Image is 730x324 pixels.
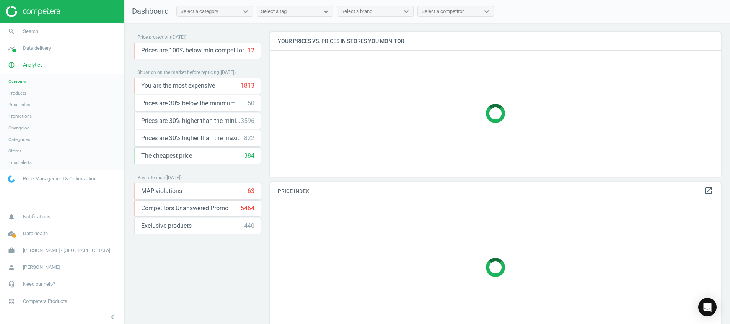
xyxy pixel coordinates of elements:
[170,34,186,40] span: ( [DATE] )
[248,187,254,195] div: 63
[341,8,372,15] div: Select a brand
[270,182,721,200] h4: Price Index
[4,209,19,224] i: notifications
[4,24,19,39] i: search
[141,187,182,195] span: MAP violations
[137,175,165,180] span: Pay attention
[4,226,19,241] i: cloud_done
[4,260,19,275] i: person
[141,99,236,108] span: Prices are 30% below the minimum
[137,70,219,75] span: Situation on the market before repricing
[8,79,27,85] span: Overview
[704,186,713,195] i: open_in_new
[132,7,169,16] span: Dashboard
[248,46,254,55] div: 12
[8,175,15,183] img: wGWNvw8QSZomAAAAABJRU5ErkJggg==
[4,41,19,56] i: timeline
[141,82,215,90] span: You are the most expensive
[141,134,244,142] span: Prices are 30% higher than the maximal
[270,32,721,50] h4: Your prices vs. prices in stores you monitor
[6,6,60,17] img: ajHJNr6hYgQAAAAASUVORK5CYII=
[8,113,32,119] span: Promotions
[165,175,182,180] span: ( [DATE] )
[23,230,48,237] span: Data health
[141,46,244,55] span: Prices are 100% below min competitor
[141,152,192,160] span: The cheapest price
[8,90,26,96] span: Products
[8,148,21,154] span: Stores
[244,152,254,160] div: 384
[8,159,32,165] span: Email alerts
[219,70,236,75] span: ( [DATE] )
[23,281,55,288] span: Need our help?
[23,28,38,35] span: Search
[23,264,60,271] span: [PERSON_NAME]
[141,222,192,230] span: Exclusive products
[244,222,254,230] div: 440
[23,62,43,69] span: Analytics
[248,99,254,108] div: 50
[181,8,218,15] div: Select a category
[8,101,30,108] span: Price index
[137,34,170,40] span: Price protection
[23,45,51,52] span: Data delivery
[8,136,30,142] span: Categories
[4,58,19,72] i: pie_chart_outlined
[23,213,51,220] span: Notifications
[698,298,717,316] div: Open Intercom Messenger
[141,204,228,213] span: Competitors Unanswered Promo
[4,277,19,291] i: headset_mic
[261,8,287,15] div: Select a tag
[23,247,110,254] span: [PERSON_NAME] - [GEOGRAPHIC_DATA]
[108,313,117,322] i: chevron_left
[241,82,254,90] div: 1813
[422,8,464,15] div: Select a competitor
[244,134,254,142] div: 822
[4,243,19,258] i: work
[23,298,67,305] span: Competera Products
[23,175,96,182] span: Price Management & Optimization
[8,125,30,131] span: Changelog
[704,186,713,196] a: open_in_new
[241,117,254,125] div: 3596
[241,204,254,213] div: 5464
[103,312,122,322] button: chevron_left
[141,117,241,125] span: Prices are 30% higher than the minimum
